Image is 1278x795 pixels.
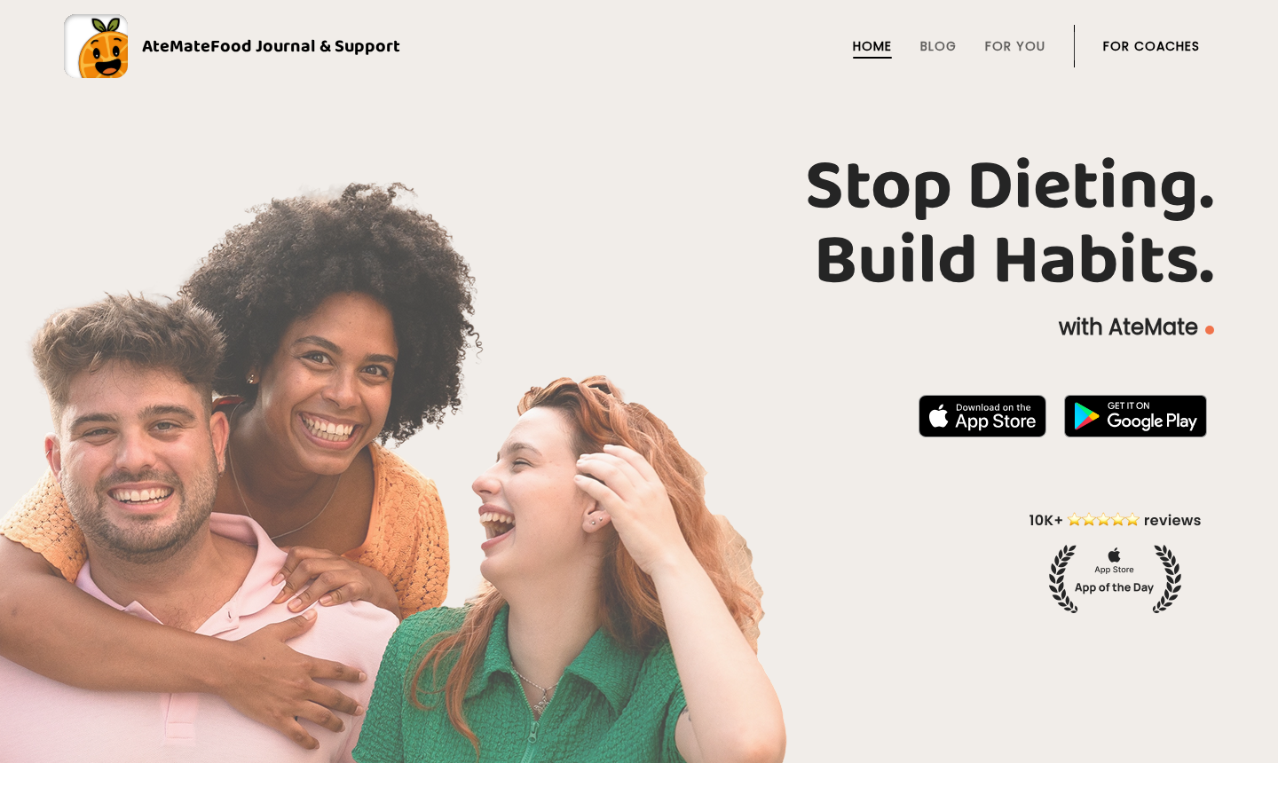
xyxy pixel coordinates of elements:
img: badge-download-apple.svg [919,395,1046,437]
a: Home [853,39,892,53]
a: For Coaches [1103,39,1200,53]
img: home-hero-appoftheday.png [1016,509,1214,613]
p: with AteMate [64,313,1214,342]
a: AteMateFood Journal & Support [64,14,1214,78]
span: Food Journal & Support [210,32,400,60]
img: badge-download-google.png [1064,395,1207,437]
a: For You [985,39,1045,53]
div: AteMate [128,32,400,60]
h1: Stop Dieting. Build Habits. [64,150,1214,299]
a: Blog [920,39,957,53]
